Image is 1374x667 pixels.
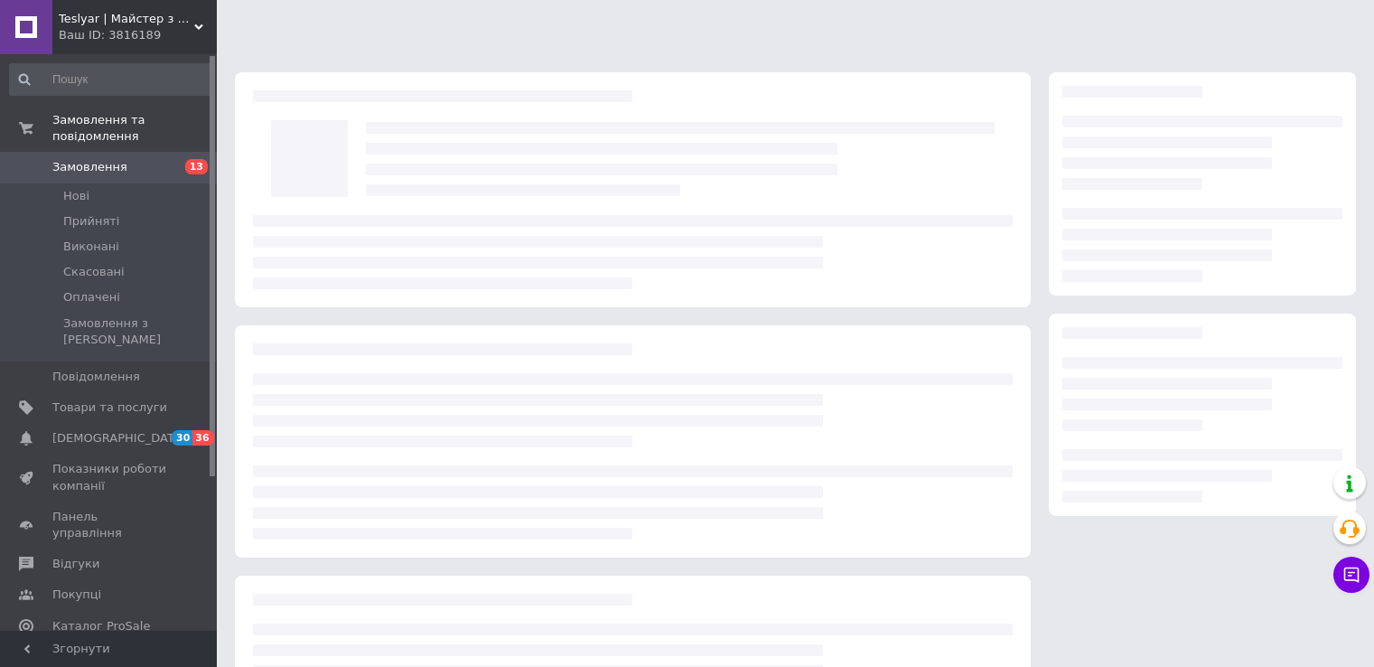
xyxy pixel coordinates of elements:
span: Замовлення [52,159,127,175]
div: Ваш ID: 3816189 [59,27,217,43]
span: 30 [172,430,192,446]
span: Панель управління [52,509,167,541]
span: Teslyar | Майстер з організації простору [59,11,194,27]
span: Скасовані [63,264,125,280]
span: Товари та послуги [52,399,167,416]
span: Повідомлення [52,369,140,385]
span: Каталог ProSale [52,618,150,634]
span: [DEMOGRAPHIC_DATA] [52,430,186,446]
button: Чат з покупцем [1333,557,1369,593]
span: Замовлення та повідомлення [52,112,217,145]
span: Показники роботи компанії [52,461,167,493]
span: 13 [185,159,208,174]
input: Пошук [9,63,213,96]
span: Оплачені [63,289,120,305]
span: Виконані [63,239,119,255]
span: Замовлення з [PERSON_NAME] [63,315,211,348]
span: 36 [192,430,213,446]
span: Прийняті [63,213,119,230]
span: Покупці [52,587,101,603]
span: Нові [63,188,89,204]
span: Відгуки [52,556,99,572]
